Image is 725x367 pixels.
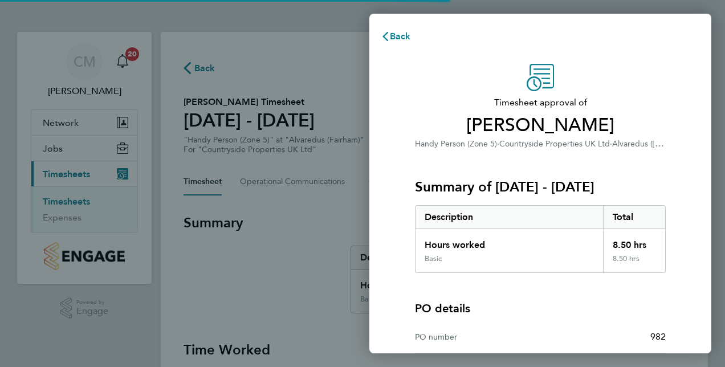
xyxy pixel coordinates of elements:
[415,96,666,109] span: Timesheet approval of
[415,114,666,137] span: [PERSON_NAME]
[390,31,411,42] span: Back
[416,229,603,254] div: Hours worked
[415,330,540,344] div: PO number
[416,206,603,229] div: Description
[603,229,666,254] div: 8.50 hrs
[603,206,666,229] div: Total
[415,178,666,196] h3: Summary of [DATE] - [DATE]
[369,25,422,48] button: Back
[497,139,499,149] span: ·
[415,139,497,149] span: Handy Person (Zone 5)
[650,331,666,342] span: 982
[499,139,610,149] span: Countryside Properties UK Ltd
[610,139,612,149] span: ·
[415,300,470,316] h4: PO details
[415,205,666,273] div: Summary of 15 - 21 Sep 2025
[425,254,442,263] div: Basic
[603,254,666,272] div: 8.50 hrs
